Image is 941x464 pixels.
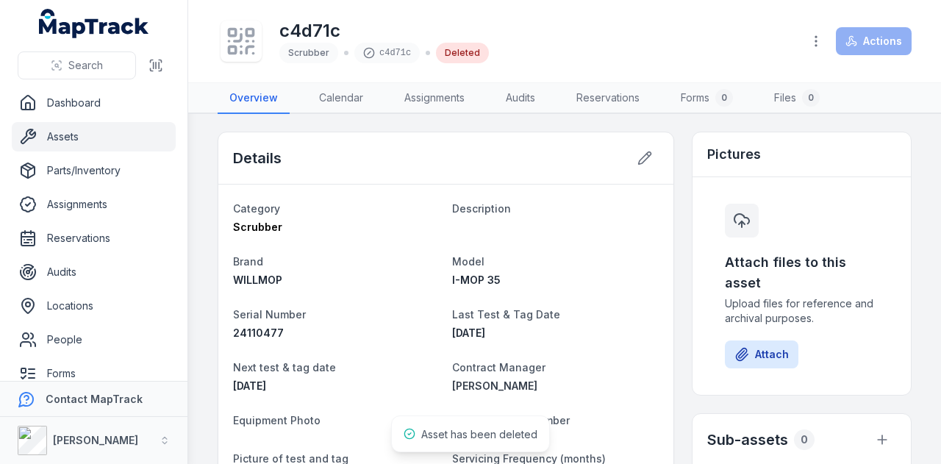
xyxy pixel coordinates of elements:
a: Assignments [12,190,176,219]
div: 0 [802,89,820,107]
span: Scrubber [233,221,282,233]
strong: Contact MapTrack [46,393,143,405]
div: 0 [715,89,733,107]
a: [PERSON_NAME] [452,379,659,393]
span: Asset has been deleted [421,428,537,440]
a: Assets [12,122,176,151]
a: People [12,325,176,354]
div: Deleted [436,43,489,63]
span: Model [452,255,484,268]
span: [DATE] [452,326,485,339]
span: Search [68,58,103,73]
div: c4d71c [354,43,420,63]
a: Audits [494,83,547,114]
a: Locations [12,291,176,321]
a: Reservations [565,83,651,114]
a: Reservations [12,224,176,253]
button: Attach [725,340,798,368]
span: Scrubber [288,47,329,58]
span: WILLMOP [233,274,282,286]
span: I-MOP 35 [452,274,501,286]
span: Category [233,202,280,215]
time: 12/19/2024, 11:00:00 AM [452,326,485,339]
h1: c4d71c [279,19,489,43]
span: Serial Number [233,308,306,321]
time: 6/19/2025, 10:00:00 AM [233,379,266,392]
button: Search [18,51,136,79]
div: 0 [794,429,815,450]
h2: Details [233,148,282,168]
a: Audits [12,257,176,287]
h3: Attach files to this asset [725,252,879,293]
h3: Pictures [707,144,761,165]
span: Equipment Photo [233,414,321,426]
a: Assignments [393,83,476,114]
a: MapTrack [39,9,149,38]
a: Calendar [307,83,375,114]
span: Contract Manager [452,361,545,374]
span: [DATE] [233,379,266,392]
a: Forms [12,359,176,388]
span: Next test & tag date [233,361,336,374]
span: Last Test & Tag Date [452,308,560,321]
a: Overview [218,83,290,114]
h2: Sub-assets [707,429,788,450]
span: Upload files for reference and archival purposes. [725,296,879,326]
a: Parts/Inventory [12,156,176,185]
span: Photo of serial number [452,414,570,426]
span: 24110477 [233,326,284,339]
span: Description [452,202,511,215]
span: Brand [233,255,263,268]
strong: [PERSON_NAME] [53,434,138,446]
a: Files0 [762,83,831,114]
a: Dashboard [12,88,176,118]
a: Forms0 [669,83,745,114]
